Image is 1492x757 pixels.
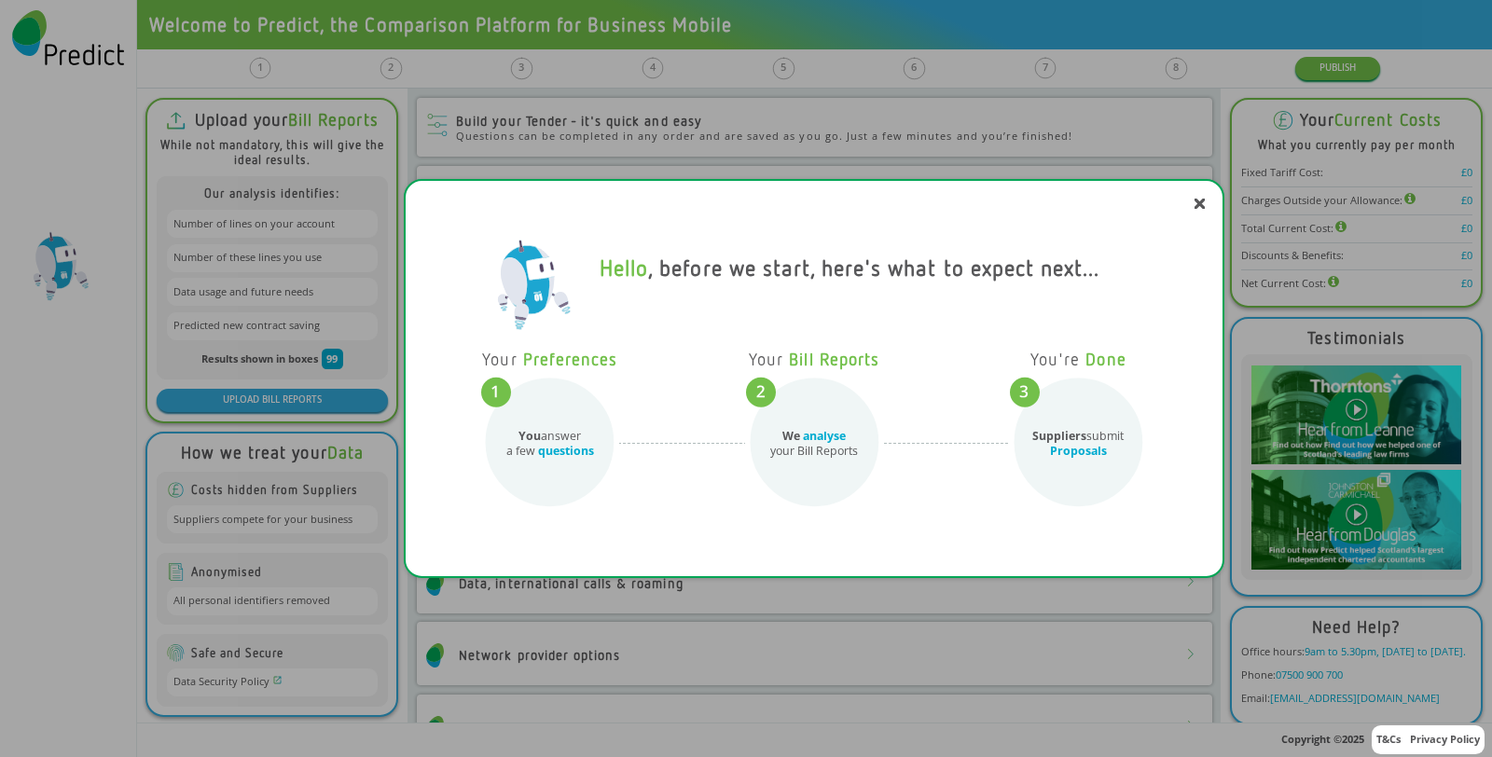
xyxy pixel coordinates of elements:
span: Proposals [1050,443,1107,459]
div: Your [745,350,884,369]
div: answer a few [490,429,611,477]
span: Done [1085,349,1126,369]
span: Bill Reports [789,349,878,369]
div: your Bill Reports [753,429,875,477]
b: We [782,428,800,444]
b: You [518,428,541,444]
span: Preferences [523,349,617,369]
img: Predict Mobile [430,238,575,337]
div: , before we start, here's what to expect next... [600,255,1210,342]
div: You're [1009,350,1148,369]
a: Privacy Policy [1410,732,1480,746]
span: analyse [803,428,846,444]
span: questions [538,443,594,459]
b: Suppliers [1032,428,1086,444]
a: T&Cs [1376,732,1401,746]
span: Hello [600,255,648,281]
div: Your [480,350,619,369]
div: submit [1017,429,1139,477]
